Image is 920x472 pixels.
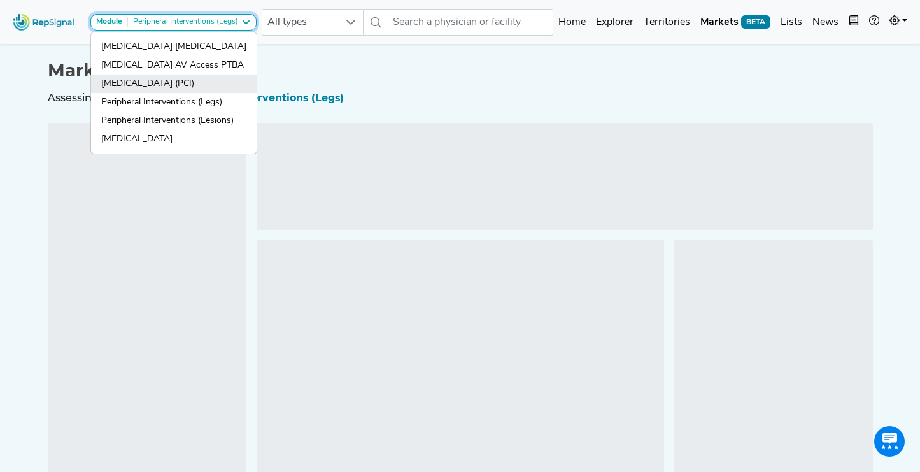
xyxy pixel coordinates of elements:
[90,14,257,31] button: ModulePeripheral Interventions (Legs)
[262,10,339,35] span: All types
[388,9,554,36] input: Search a physician or facility
[91,56,257,75] a: [MEDICAL_DATA] AV Access PTBA
[91,93,257,111] a: Peripheral Interventions (Legs)
[91,75,257,93] a: [MEDICAL_DATA] (PCI)
[178,92,344,104] span: Peripheral Interventions (Legs)
[741,15,770,28] span: BETA
[96,18,122,25] strong: Module
[48,60,873,82] h1: MarketSignal
[91,38,257,56] a: [MEDICAL_DATA] [MEDICAL_DATA]
[844,10,864,35] button: Intel Book
[91,111,257,130] a: Peripheral Interventions (Lesions)
[695,10,775,35] a: MarketsBETA
[91,130,257,148] a: [MEDICAL_DATA]
[591,10,639,35] a: Explorer
[807,10,844,35] a: News
[48,92,873,104] h6: Assessing the market for
[128,17,238,27] div: Peripheral Interventions (Legs)
[553,10,591,35] a: Home
[639,10,695,35] a: Territories
[775,10,807,35] a: Lists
